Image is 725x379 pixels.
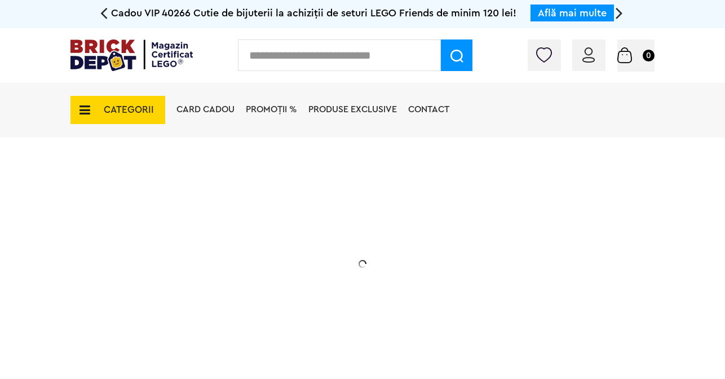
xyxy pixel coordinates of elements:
div: Află detalii [151,324,376,338]
span: CATEGORII [104,105,154,114]
a: Card Cadou [176,105,235,114]
a: Produse exclusive [308,105,397,114]
a: Află mai multe [538,8,607,18]
a: Contact [408,105,449,114]
span: Cadou VIP 40266 Cutie de bijuterii la achiziții de seturi LEGO Friends de minim 120 lei! [111,8,516,18]
a: PROMOȚII % [246,105,297,114]
h1: Cadou VIP 40772 [151,199,376,240]
small: 0 [643,50,655,61]
h2: Seria de sărbători: Fantomă luminoasă. Promoția este valabilă în perioada [DATE] - [DATE]. [151,251,376,298]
